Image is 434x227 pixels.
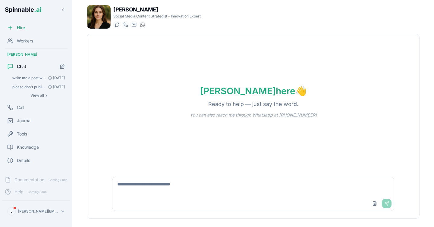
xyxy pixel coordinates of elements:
[17,131,27,137] span: Tools
[139,21,146,28] button: WhatsApp
[295,86,307,96] span: wave
[17,118,31,124] span: Journal
[12,85,46,89] span: please don't publish anything : I understand, Joel. I won't publish any content without your expl...
[113,21,121,28] button: Start a chat with Petra Tavares
[30,93,44,98] span: View all
[17,25,25,31] span: Hire
[279,112,317,117] a: [PHONE_NUMBER]
[17,38,33,44] span: Workers
[10,92,68,99] button: Show all conversations
[17,104,24,110] span: Call
[199,100,308,108] p: Ready to help — just say the word.
[140,22,145,27] img: WhatsApp
[12,76,46,80] span: write me a post where you are compaing apple and CR7, the logic, they revolutionize their industr...
[180,112,326,118] p: You can also reach me through Whatsapp at
[45,93,47,98] span: ›
[10,74,68,82] button: Open conversation: write me a post where you are compaing apple and CR7, the logic, they revoluti...
[17,64,26,70] span: Chat
[130,21,137,28] button: Send email to petra.tavares@getspinnable.ai
[14,189,24,195] span: Help
[2,50,70,59] div: [PERSON_NAME]
[113,14,201,19] p: Social Media Content Strategist - Innovation Expert
[122,21,129,28] button: Start a call with Petra Tavares
[11,209,13,214] span: J
[113,5,201,14] h1: [PERSON_NAME]
[46,76,65,80] span: [DATE]
[87,5,111,29] img: Petra Tavares
[5,205,68,217] button: J[PERSON_NAME][EMAIL_ADDRESS][DOMAIN_NAME]
[17,144,39,150] span: Knowledge
[57,61,68,72] button: Start new chat
[10,83,68,91] button: Open conversation: please don't publish anything
[5,6,41,13] span: Spinnable
[34,6,41,13] span: .ai
[14,177,44,183] span: Documentation
[46,85,65,89] span: [DATE]
[17,157,30,163] span: Details
[190,86,316,96] h1: [PERSON_NAME] here
[26,189,49,195] span: Coming Soon
[18,209,58,214] p: [PERSON_NAME][EMAIL_ADDRESS][DOMAIN_NAME]
[47,177,69,183] span: Coming Soon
